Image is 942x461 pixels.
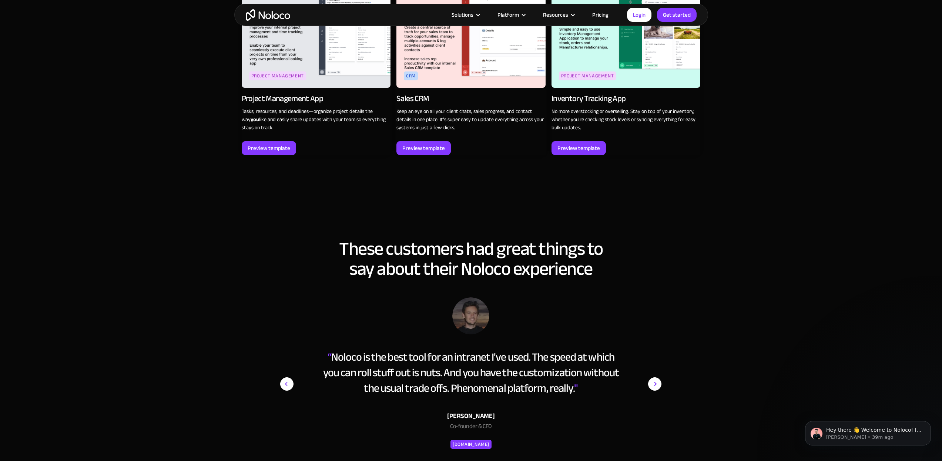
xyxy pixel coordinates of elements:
[246,9,290,21] a: home
[319,411,622,422] div: [PERSON_NAME]
[574,378,578,398] span: "
[319,349,622,396] div: Noloco is the best tool for an intranet I've used. The speed at which you can roll stuff out is n...
[534,10,583,20] div: Resources
[248,143,290,153] div: Preview template
[242,107,391,132] p: Tasks, resources, and deadlines—organize project details the way like and easily share updates wi...
[543,10,568,20] div: Resources
[452,10,473,20] div: Solutions
[497,10,519,20] div: Platform
[657,8,697,22] a: Get started
[794,405,942,457] iframe: Intercom notifications message
[559,71,616,80] div: Project Management
[488,10,534,20] div: Platform
[249,71,306,80] div: Project Management
[552,107,701,132] p: No more overstocking or overselling. Stay on top of your inventory, whether you're checking stock...
[251,114,259,124] strong: you
[442,10,488,20] div: Solutions
[404,71,418,80] div: crm
[552,93,626,104] div: Inventory Tracking App
[242,239,701,279] h2: These customers had great things to say about their Noloco experience
[319,422,622,434] div: Co-founder & CEO
[453,440,489,449] div: [DOMAIN_NAME]
[328,347,331,367] span: “
[242,93,323,104] div: Project Management App
[583,10,618,20] a: Pricing
[396,93,429,104] div: Sales CRM
[557,143,600,153] div: Preview template
[396,107,546,132] p: Keep an eye on all your client chats, sales progress, and contact details in one place. It’s supe...
[402,143,445,153] div: Preview template
[280,297,661,450] div: 1 of 15
[627,8,651,22] a: Login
